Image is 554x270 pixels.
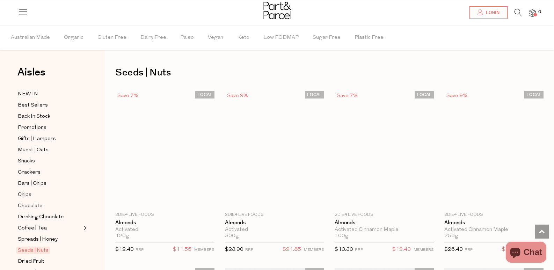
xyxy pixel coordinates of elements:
[18,224,47,233] span: Coffee | Tea
[82,224,87,232] button: Expand/Collapse Coffee | Tea
[115,212,214,218] p: 2Die4 Live Foods
[18,257,81,266] a: Dried Fruit
[18,202,81,210] a: Chocolate
[504,242,548,264] inbox-online-store-chat: Shopify online store chat
[18,135,56,143] span: Gifts | Hampers
[173,245,191,254] span: $11.55
[444,233,458,239] span: 250g
[237,25,249,50] span: Keto
[18,213,81,221] a: Drinking Chocolate
[283,245,301,254] span: $21.85
[18,168,81,177] a: Crackers
[115,65,544,81] h1: Seeds | Nuts
[17,67,45,85] a: Aisles
[18,112,50,121] span: Back In Stock
[18,124,46,132] span: Promotions
[115,91,140,101] div: Save 7%
[335,233,349,239] span: 100g
[18,191,31,199] span: Chips
[355,248,363,252] small: RRP
[18,235,81,244] a: Spreads | Honey
[335,212,434,218] p: 2Die4 Live Foods
[18,246,81,255] a: Seeds | Nuts
[392,245,411,254] span: $12.40
[245,248,253,252] small: RRP
[180,25,194,50] span: Paleo
[225,220,324,226] a: Almonds
[115,227,214,233] div: Activated
[415,91,434,98] span: LOCAL
[275,149,275,150] img: Almonds
[64,25,83,50] span: Organic
[18,179,81,188] a: Bars | Chips
[18,180,46,188] span: Bars | Chips
[11,25,50,50] span: Australian Made
[18,146,81,154] a: Muesli | Oats
[18,235,58,244] span: Spreads | Honey
[18,224,81,233] a: Coffee | Tea
[225,212,324,218] p: 2Die4 Live Foods
[469,6,508,19] a: Login
[263,25,299,50] span: Low FODMAP
[444,247,463,252] span: $26.40
[115,233,129,239] span: 120g
[18,123,81,132] a: Promotions
[18,101,81,110] a: Best Sellers
[18,157,35,166] span: Snacks
[225,227,324,233] div: Activated
[444,91,469,101] div: Save 9%
[263,2,291,19] img: Part&Parcel
[335,91,360,101] div: Save 7%
[355,25,384,50] span: Plastic Free
[18,190,81,199] a: Chips
[529,9,536,17] a: 0
[444,220,544,226] a: Almonds
[225,91,250,101] div: Save 9%
[414,248,434,252] small: MEMBERS
[524,91,544,98] span: LOCAL
[225,247,243,252] span: $23.90
[136,248,144,252] small: RRP
[304,248,324,252] small: MEMBERS
[484,10,500,16] span: Login
[465,248,473,252] small: RRP
[305,91,324,98] span: LOCAL
[18,146,49,154] span: Muesli | Oats
[537,9,543,15] span: 0
[444,212,544,218] p: 2Die4 Live Foods
[194,248,214,252] small: MEMBERS
[18,134,81,143] a: Gifts | Hampers
[502,245,520,254] span: $24.15
[195,91,214,98] span: LOCAL
[18,101,48,110] span: Best Sellers
[208,25,223,50] span: Vegan
[18,90,81,98] a: NEW IN
[115,220,214,226] a: Almonds
[225,233,239,239] span: 300g
[18,213,64,221] span: Drinking Chocolate
[444,227,544,233] div: Activated Cinnamon Maple
[18,157,81,166] a: Snacks
[335,227,434,233] div: Activated Cinnamon Maple
[17,65,45,80] span: Aisles
[140,25,166,50] span: Dairy Free
[313,25,341,50] span: Sugar Free
[18,257,44,266] span: Dried Fruit
[335,220,434,226] a: Almonds
[115,247,134,252] span: $12.40
[335,247,353,252] span: $13.30
[18,112,81,121] a: Back In Stock
[16,247,50,254] span: Seeds | Nuts
[18,202,43,210] span: Chocolate
[97,25,126,50] span: Gluten Free
[18,90,38,98] span: NEW IN
[18,168,41,177] span: Crackers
